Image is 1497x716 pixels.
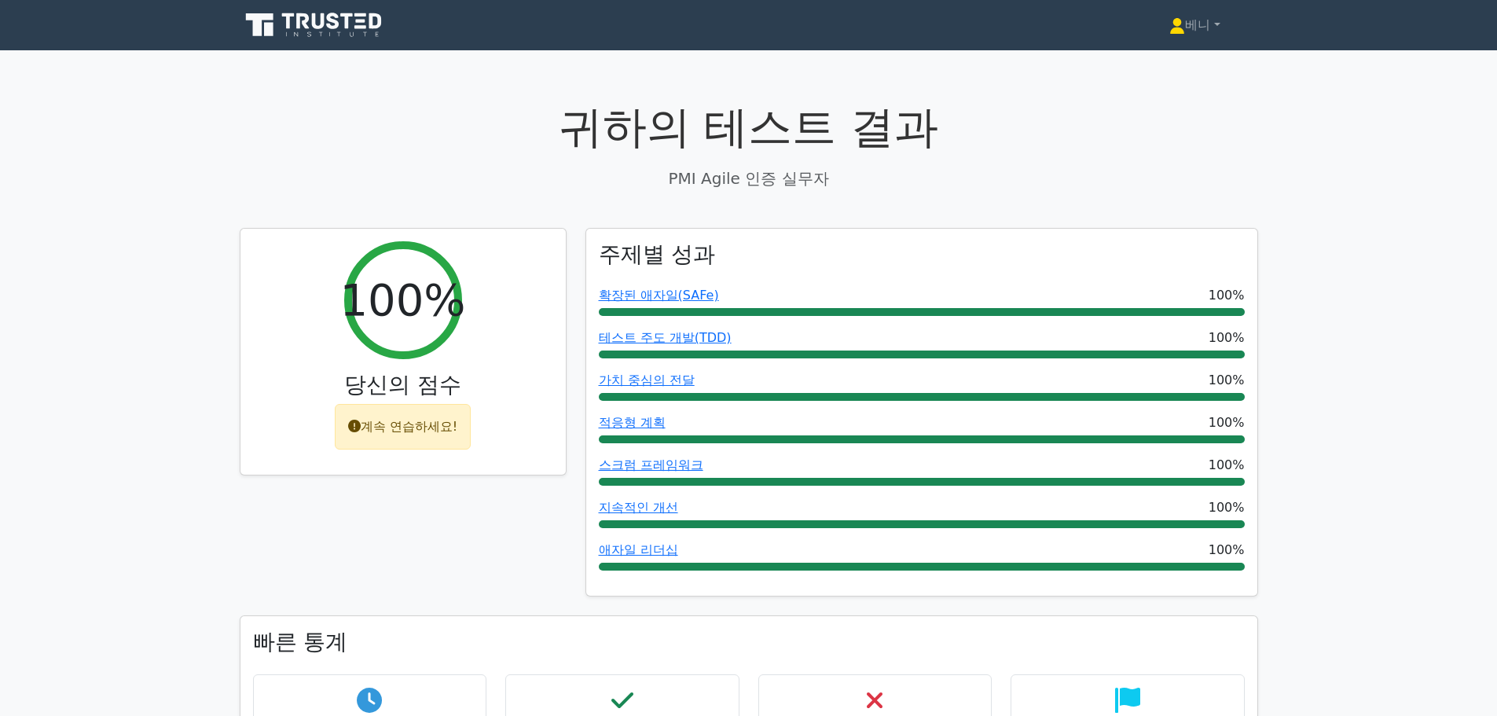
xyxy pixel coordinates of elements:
a: 테스트 주도 개발(TDD) [599,330,732,345]
font: 100% [1209,457,1245,472]
font: 당신의 점수 [344,372,461,398]
a: 애자일 리더십 [599,542,678,557]
font: 베니 [1185,17,1210,32]
a: 지속적인 개선 [599,500,678,515]
font: 귀하의 테스트 결과 [559,101,939,152]
font: 계속 연습하세요! [361,419,458,434]
font: 100% [1209,288,1245,303]
a: 적응형 계획 [599,415,666,430]
font: 100% [1209,330,1245,345]
font: 빠른 통계 [253,629,348,655]
font: 100% [1209,415,1245,430]
a: 베니 [1132,9,1257,41]
font: 주제별 성과 [599,241,716,267]
a: 가치 중심의 전달 [599,373,695,387]
a: 확장된 애자일(SAFe) [599,288,719,303]
font: 100% [1209,500,1245,515]
font: 100% [1209,542,1245,557]
font: 100% [339,274,465,325]
font: PMI Agile 인증 실무자 [668,169,828,188]
a: 스크럼 프레임워크 [599,457,703,472]
font: 100% [1209,373,1245,387]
